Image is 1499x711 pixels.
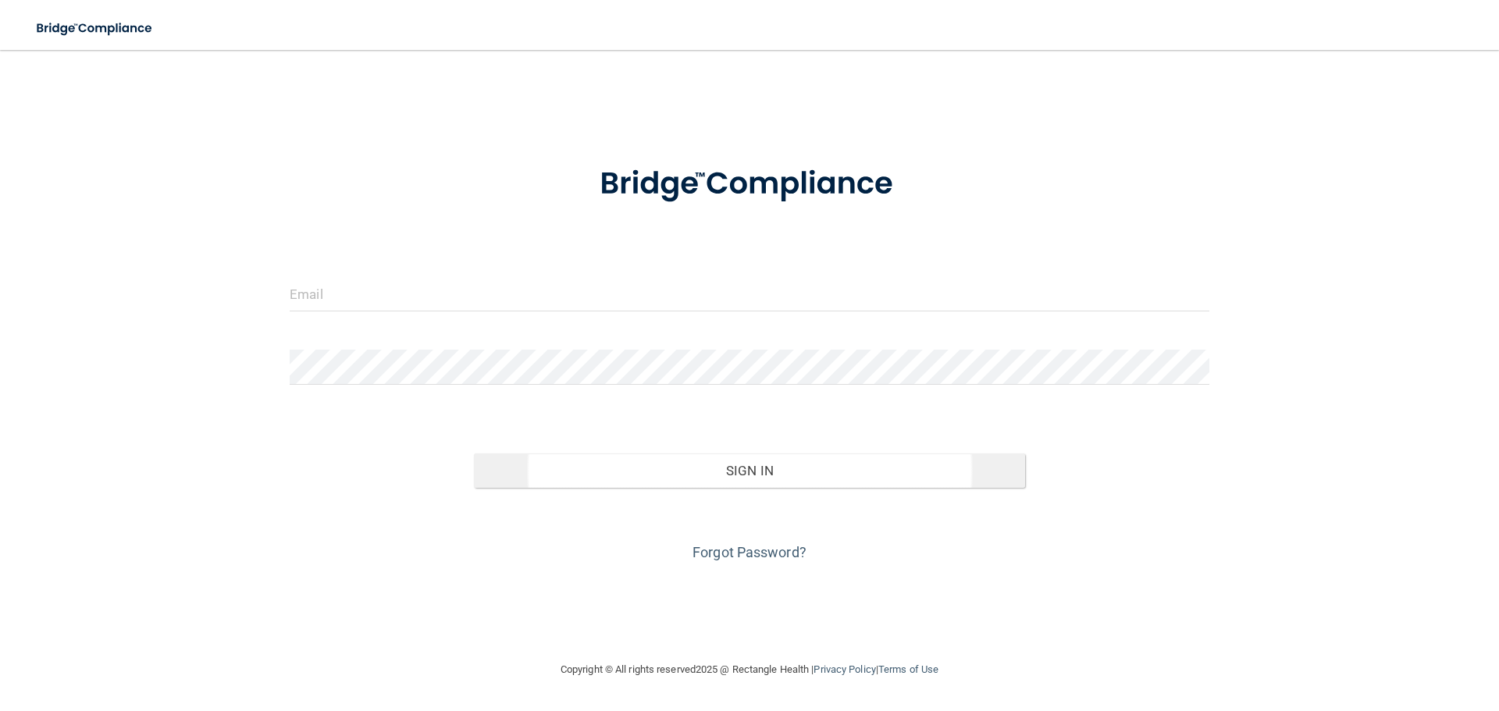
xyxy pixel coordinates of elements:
[693,544,806,560] a: Forgot Password?
[568,144,931,225] img: bridge_compliance_login_screen.278c3ca4.svg
[878,663,938,675] a: Terms of Use
[23,12,167,44] img: bridge_compliance_login_screen.278c3ca4.svg
[465,645,1034,695] div: Copyright © All rights reserved 2025 @ Rectangle Health | |
[474,453,1026,488] button: Sign In
[290,276,1209,311] input: Email
[814,663,875,675] a: Privacy Policy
